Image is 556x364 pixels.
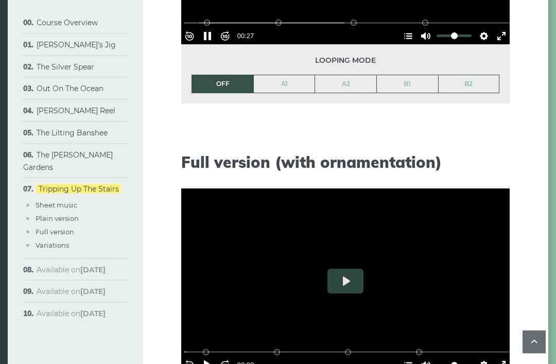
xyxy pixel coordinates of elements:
[36,214,79,222] a: Plain version
[439,76,499,93] a: B2
[37,309,106,318] span: Available on
[37,40,116,49] a: [PERSON_NAME]’s Jig
[315,76,376,93] a: A2
[80,287,106,296] strong: [DATE]
[80,309,106,318] strong: [DATE]
[37,84,103,93] a: Out On The Ocean
[37,106,115,115] a: [PERSON_NAME] Reel
[80,265,106,274] strong: [DATE]
[37,287,106,296] span: Available on
[37,265,106,274] span: Available on
[36,201,77,209] a: Sheet music
[36,228,74,236] a: Full version
[36,241,69,249] a: Variations
[37,62,94,72] a: The Silver Spear
[37,128,108,137] a: The Lilting Banshee
[181,153,510,172] h2: Full version (with ornamentation)
[37,184,121,194] a: Tripping Up The Stairs
[37,18,98,27] a: Course Overview
[192,55,499,67] span: Looping mode
[23,150,113,172] a: The [PERSON_NAME] Gardens
[254,76,315,93] a: A1
[377,76,438,93] a: B1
